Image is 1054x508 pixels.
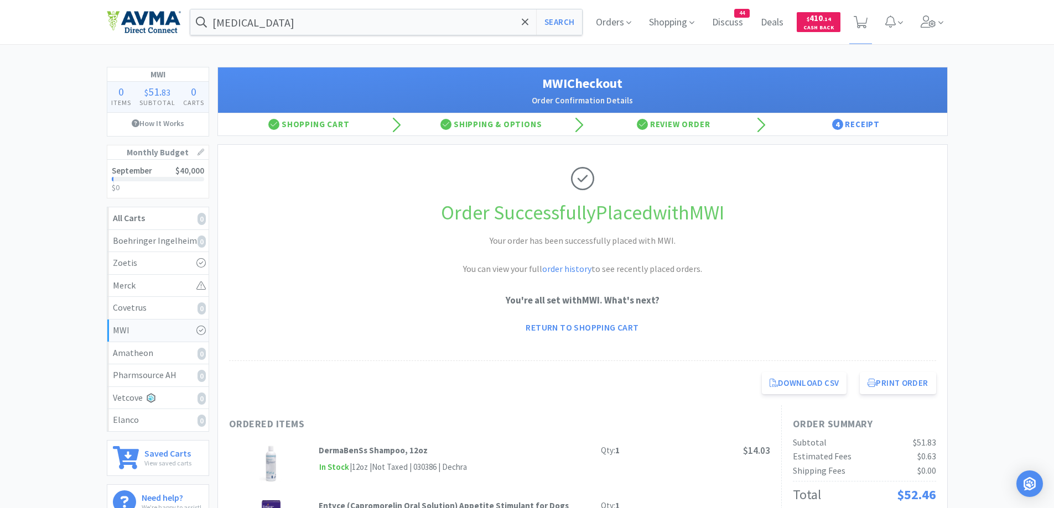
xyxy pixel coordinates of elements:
[107,342,209,365] a: Amatheon0
[229,94,936,107] h2: Order Confirmation Details
[107,320,209,342] a: MWI
[229,416,561,432] h1: Ordered Items
[743,444,770,457] span: $14.03
[198,370,206,382] i: 0
[536,9,582,35] button: Search
[807,13,831,23] span: 410
[144,458,191,468] p: View saved carts
[107,409,209,431] a: Elanco0
[708,18,747,28] a: Discuss44
[807,15,809,23] span: $
[350,462,368,472] span: | 12oz
[793,436,827,450] div: Subtotal
[107,364,209,387] a: Pharmsource AH0
[113,368,203,383] div: Pharmsource AH
[162,87,170,98] span: 83
[113,346,203,360] div: Amatheon
[735,9,749,17] span: 44
[107,113,209,134] a: How It Works
[762,372,847,394] a: Download CSV
[198,302,206,315] i: 0
[113,234,203,248] div: Boehringer Ingelheim
[107,67,209,82] h1: MWI
[113,212,145,223] strong: All Carts
[793,416,936,432] h1: Order Summary
[1016,470,1043,497] div: Open Intercom Messenger
[135,86,179,97] div: .
[542,263,591,274] a: order history
[319,445,428,455] strong: DermaBenSs Shampoo, 12oz
[107,387,209,410] a: Vetcove0
[113,301,203,315] div: Covetrus
[913,437,936,448] span: $51.83
[107,440,209,476] a: Saved CartsView saved carts
[107,230,209,253] a: Boehringer Ingelheim0
[112,182,120,192] span: $0
[175,165,204,176] span: $40,000
[417,234,749,276] h2: Your order has been successfully placed with MWI. You can view your full to see recently placed o...
[107,252,209,275] a: Zoetis
[803,25,834,32] span: Cash Back
[113,413,203,427] div: Elanco
[765,113,947,135] div: Receipt
[190,9,583,35] input: Search by item, sku, manufacturer, ingredient, size...
[615,445,620,455] strong: 1
[259,444,283,483] img: 9316afc6d08044a19f2616c5cb1f67e8_17973.png
[823,15,831,23] span: . 14
[229,73,936,94] h1: MWI Checkout
[917,465,936,476] span: $0.00
[518,316,646,338] a: Return to Shopping Cart
[191,85,196,98] span: 0
[142,490,201,502] h6: Need help?
[148,85,159,98] span: 51
[229,293,936,308] p: You're all set with MWI . What's next?
[756,18,788,28] a: Deals
[144,446,191,458] h6: Saved Carts
[107,207,209,230] a: All Carts0
[583,113,765,135] div: Review Order
[601,444,620,457] div: Qty:
[400,113,583,135] div: Shipping & Options
[218,113,401,135] div: Shopping Cart
[118,85,124,98] span: 0
[793,484,821,505] div: Total
[229,197,936,229] h1: Order Successfully Placed with MWI
[368,460,467,474] div: | Not Taxed | 030386 | Dechra
[113,256,203,270] div: Zoetis
[917,451,936,462] span: $0.63
[107,160,209,198] a: September$40,000$0
[793,464,845,478] div: Shipping Fees
[107,145,209,160] h1: Monthly Budget
[198,213,206,225] i: 0
[112,166,152,175] h2: September
[797,7,840,37] a: $410.14Cash Back
[319,460,350,474] span: In Stock
[860,372,936,394] button: Print Order
[113,323,203,338] div: MWI
[832,119,843,130] span: 4
[113,391,203,405] div: Vetcove
[113,279,203,293] div: Merck
[198,235,206,248] i: 0
[144,87,148,98] span: $
[793,449,851,464] div: Estimated Fees
[897,486,936,503] span: $52.46
[198,415,206,427] i: 0
[107,297,209,320] a: Covetrus0
[107,275,209,297] a: Merck
[107,97,136,108] h4: Items
[135,97,179,108] h4: Subtotal
[198,348,206,360] i: 0
[198,392,206,405] i: 0
[179,97,209,108] h4: Carts
[107,11,181,34] img: e4e33dab9f054f5782a47901c742baa9_102.png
